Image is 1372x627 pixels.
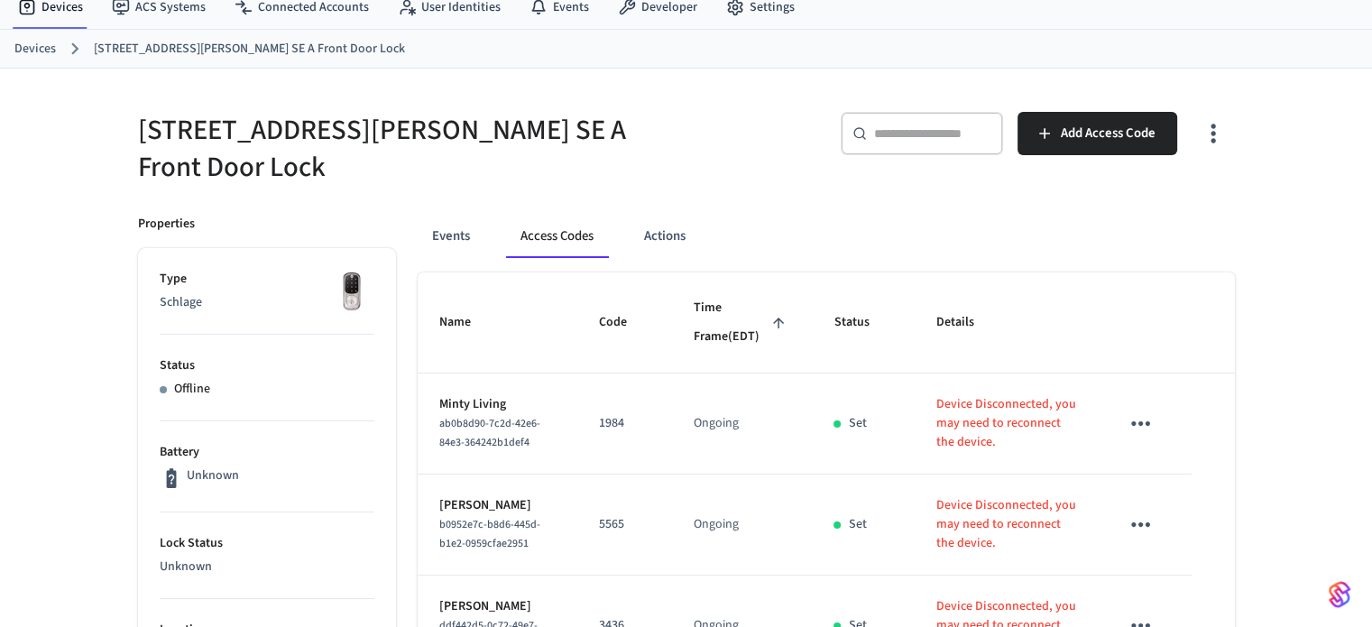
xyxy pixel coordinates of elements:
[935,496,1076,553] p: Device Disconnected, you may need to reconnect the device.
[694,294,790,351] span: Time Frame(EDT)
[138,215,195,234] p: Properties
[329,270,374,315] img: Yale Assure Touchscreen Wifi Smart Lock, Satin Nickel, Front
[418,215,484,258] button: Events
[833,309,892,337] span: Status
[439,597,556,616] p: [PERSON_NAME]
[599,414,650,433] p: 1984
[94,40,405,59] a: [STREET_ADDRESS][PERSON_NAME] SE A Front Door Lock
[187,466,239,485] p: Unknown
[160,443,374,462] p: Battery
[160,558,374,576] p: Unknown
[14,40,56,59] a: Devices
[160,293,374,312] p: Schlage
[506,215,608,258] button: Access Codes
[935,309,997,337] span: Details
[439,517,540,551] span: b0952e7c-b8d6-445d-b1e2-0959cfae2951
[418,215,1235,258] div: ant example
[848,515,866,534] p: Set
[439,395,556,414] p: Minty Living
[160,356,374,375] p: Status
[160,534,374,553] p: Lock Status
[160,270,374,289] p: Type
[935,395,1076,452] p: Device Disconnected, you may need to reconnect the device.
[630,215,700,258] button: Actions
[599,309,650,337] span: Code
[439,309,494,337] span: Name
[848,414,866,433] p: Set
[1061,122,1156,145] span: Add Access Code
[138,112,676,186] h5: [STREET_ADDRESS][PERSON_NAME] SE A Front Door Lock
[1017,112,1177,155] button: Add Access Code
[599,515,650,534] p: 5565
[1329,580,1350,609] img: SeamLogoGradient.69752ec5.svg
[672,373,812,475] td: Ongoing
[439,416,540,450] span: ab0b8d90-7c2d-42e6-84e3-364242b1def4
[174,380,210,399] p: Offline
[439,496,556,515] p: [PERSON_NAME]
[672,475,812,576] td: Ongoing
